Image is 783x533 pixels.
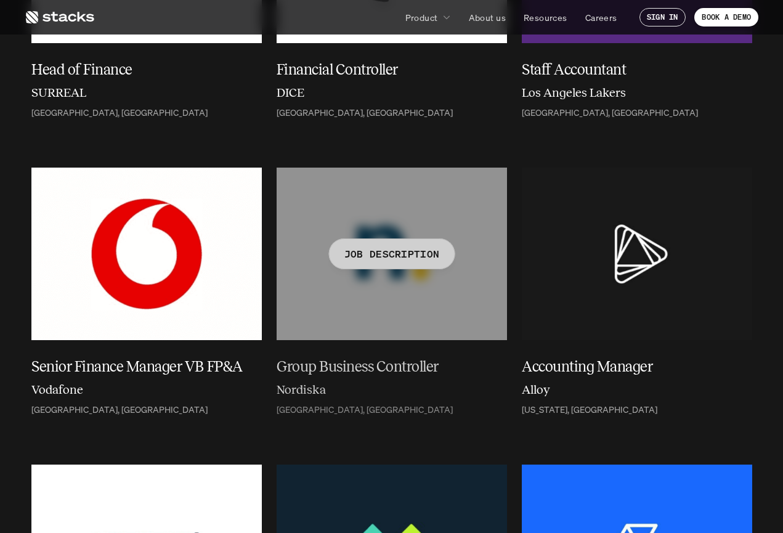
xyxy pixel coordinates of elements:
h5: Head of Finance [31,59,247,81]
a: Senior Finance Manager VB FP&A [31,356,262,378]
p: JOB DESCRIPTION [344,245,439,263]
a: DICE [277,83,507,105]
h6: Vodafone [31,380,83,399]
a: About us [461,6,513,28]
a: [GEOGRAPHIC_DATA], [GEOGRAPHIC_DATA] [31,108,262,118]
h5: Staff Accountant [522,59,737,81]
a: SURREAL [31,83,262,105]
p: SIGN IN [647,13,678,22]
a: Vodafone [31,380,262,402]
a: [US_STATE], [GEOGRAPHIC_DATA] [522,405,752,415]
a: Accounting Manager [522,356,752,378]
h5: Senior Finance Manager VB FP&A [31,356,247,378]
h6: Alloy [522,380,550,399]
a: Financial Controller [277,59,507,81]
a: [GEOGRAPHIC_DATA], [GEOGRAPHIC_DATA] [277,405,507,415]
h6: SURREAL [31,83,86,102]
p: [GEOGRAPHIC_DATA], [GEOGRAPHIC_DATA] [31,108,208,118]
a: Los Angeles Lakers [522,83,752,105]
h5: Accounting Manager [522,356,737,378]
p: [GEOGRAPHIC_DATA], [GEOGRAPHIC_DATA] [277,405,453,415]
p: [GEOGRAPHIC_DATA], [GEOGRAPHIC_DATA] [31,405,208,415]
a: [GEOGRAPHIC_DATA], [GEOGRAPHIC_DATA] [277,108,507,118]
p: [GEOGRAPHIC_DATA], [GEOGRAPHIC_DATA] [277,108,453,118]
a: Staff Accountant [522,59,752,81]
a: Head of Finance [31,59,262,81]
p: Resources [524,11,567,24]
p: Product [405,11,438,24]
h6: Los Angeles Lakers [522,83,626,102]
a: SIGN IN [639,8,686,26]
h6: Nordiska [277,380,326,399]
a: Resources [516,6,575,28]
a: Privacy Policy [185,55,238,65]
h6: DICE [277,83,304,102]
p: BOOK A DEMO [702,13,751,22]
p: Careers [585,11,617,24]
p: About us [469,11,506,24]
p: [GEOGRAPHIC_DATA], [GEOGRAPHIC_DATA] [522,108,698,118]
a: BOOK A DEMO [694,8,758,26]
a: Nordiska [277,380,507,402]
a: Careers [578,6,625,28]
a: Alloy [522,380,752,402]
h5: Financial Controller [277,59,492,81]
h5: Group Business Controller [277,356,492,378]
p: [US_STATE], [GEOGRAPHIC_DATA] [522,405,657,415]
a: [GEOGRAPHIC_DATA], [GEOGRAPHIC_DATA] [522,108,752,118]
a: [GEOGRAPHIC_DATA], [GEOGRAPHIC_DATA] [31,405,262,415]
a: Group Business Controller [277,356,507,378]
a: JOB DESCRIPTION [277,168,507,340]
